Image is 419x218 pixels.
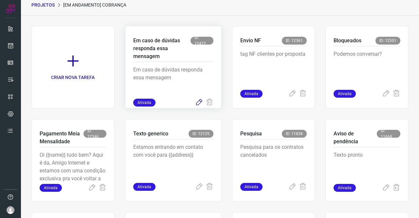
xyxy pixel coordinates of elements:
[189,130,213,138] span: ID: 12125
[6,4,15,14] img: Logo
[240,143,307,176] p: Pesquisa para os contratos cancelados
[133,130,168,138] p: Texto generico
[334,184,356,192] span: Ativada
[133,143,213,176] p: Estamos entrando em contato com você para {{address}}
[133,37,191,60] p: Em caso de dúvidas responda essa mensagem
[334,50,400,83] p: Podemos conversar?
[63,2,126,9] p: [Em andamento] COBRANÇA
[282,130,307,138] span: ID: 11838
[334,37,361,45] p: Bloqueados
[240,90,263,98] span: Ativada
[240,130,262,138] p: Pesquisa
[191,37,213,45] span: ID: 12472
[40,130,83,146] p: Pagamento Meia Mensalidade
[377,130,400,138] span: ID: 11668
[334,151,400,184] p: Texto pronto
[133,99,155,107] span: Ativada
[83,130,106,138] span: ID: 12346
[40,184,62,192] span: Ativada
[31,2,55,9] p: PROJETOS
[51,74,95,81] p: CRIAR NOVA TAREFA
[334,90,356,98] span: Ativada
[31,26,115,109] a: CRIAR NOVA TAREFA
[40,151,106,184] p: Oi {{name}} tudo bem? Aqui é da, Amigo Internet e estamos com uma condição exclusiva pra você vol...
[240,183,263,191] span: Ativada
[133,66,213,99] p: Em caso de dúvidas responda essa mensagem
[7,206,14,214] img: avatar-user-boy.jpg
[282,37,307,45] span: ID: 12361
[133,183,155,191] span: Ativada
[334,130,376,146] p: Aviso de pendência
[240,37,261,45] p: Envio NF
[240,50,307,83] p: tag NF clientes por proposta
[375,37,400,45] span: ID: 12351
